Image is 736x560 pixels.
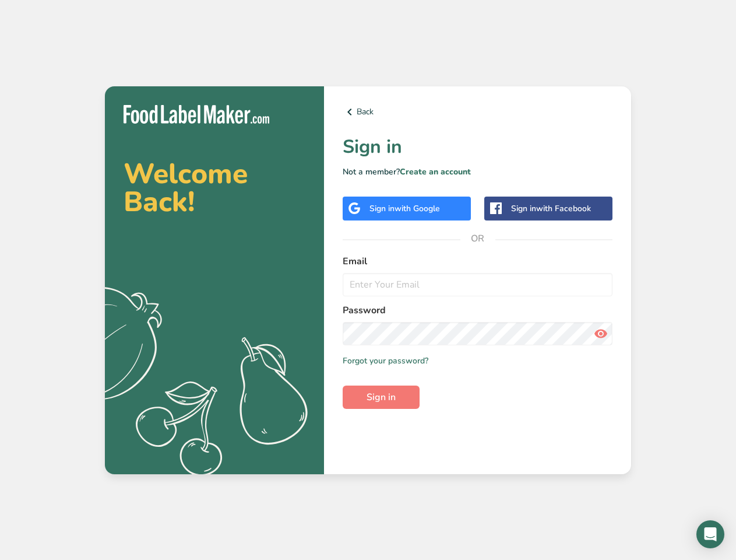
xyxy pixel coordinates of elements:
[367,390,396,404] span: Sign in
[343,303,612,317] label: Password
[395,203,440,214] span: with Google
[343,355,428,367] a: Forgot your password?
[536,203,591,214] span: with Facebook
[124,160,305,216] h2: Welcome Back!
[343,254,612,268] label: Email
[343,133,612,161] h1: Sign in
[343,386,420,409] button: Sign in
[124,105,269,124] img: Food Label Maker
[343,105,612,119] a: Back
[369,202,440,215] div: Sign in
[696,520,724,548] div: Open Intercom Messenger
[343,273,612,296] input: Enter Your Email
[511,202,591,215] div: Sign in
[460,221,495,256] span: OR
[343,166,612,178] p: Not a member?
[400,166,471,177] a: Create an account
